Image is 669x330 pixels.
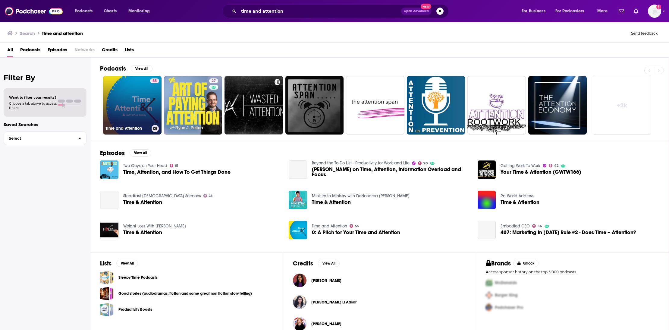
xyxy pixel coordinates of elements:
a: 61 [170,164,178,167]
img: Second Pro Logo [483,289,495,301]
h3: Time and Attention [105,126,149,131]
span: Charts [104,7,117,15]
img: Podchaser - Follow, Share and Rate Podcasts [5,5,63,17]
img: Your Time & Attention (GWTW166) [478,160,496,179]
a: 70 [418,161,428,165]
a: Time & Attention [123,200,162,205]
a: Time, Attention, and How To Get Things Done [123,170,231,175]
button: View All [116,260,138,267]
a: Zoe McGrady [293,274,306,287]
button: Open AdvancedNew [401,8,432,15]
button: Show profile menu [648,5,661,18]
a: Good stories (audiodramas, fiction and some great non fiction story telling) [100,287,114,300]
h3: time and attention [42,30,83,36]
span: 55 [152,78,157,84]
img: Time, Attention, and How To Get Things Done [100,160,118,179]
a: ListsView All [100,260,138,267]
span: Podcasts [75,7,93,15]
a: Two Guys on Your Head [123,163,167,168]
input: Search podcasts, credits, & more... [239,6,401,16]
span: 27 [212,78,216,84]
span: Select [4,136,74,140]
a: Steadfast Church Sermons [123,193,201,198]
h2: Filter By [4,73,86,82]
p: Saved Searches [4,122,86,127]
a: 55Time and Attention [103,76,162,135]
a: Episodes [48,45,67,57]
h3: Search [20,30,35,36]
a: Rob Hatch on Time, Attention, Information Overload and Focus [289,160,307,179]
a: 407: Marketing In 2022 Rule #2 - Does Time = Attention? [478,221,496,239]
button: Send feedback [629,31,659,36]
a: All [7,45,13,57]
span: Choose a tab above to access filters. [9,101,57,110]
a: Time and Attention [312,224,347,229]
span: Logged in as cduhigg [648,5,661,18]
span: 28 [209,195,212,197]
button: Unlock [513,260,539,267]
a: 407: Marketing In 2022 Rule #2 - Does Time = Attention? [501,230,636,235]
span: [PERSON_NAME] [311,278,341,283]
a: 0: A Pitch for Your Time and Attention [312,230,400,235]
p: Access sponsor history on the top 5,000 podcasts. [486,270,659,274]
a: 55 [150,78,159,83]
div: Search podcasts, credits, & more... [228,4,454,18]
button: Zoe McGradyZoe McGrady [293,271,466,290]
img: Time & Attention [100,221,118,239]
a: Lists [125,45,134,57]
span: 54 [538,225,542,227]
span: [PERSON_NAME] on Time, Attention, Information Overload and Focus [312,167,470,177]
span: Want to filter your results? [9,95,57,100]
a: 54 [532,224,542,228]
a: Ana Marie Cox [311,322,341,326]
span: For Podcasters [555,7,584,15]
button: open menu [517,6,553,16]
h2: Podcasts [100,65,126,72]
span: Productivity Boosts [100,303,114,316]
a: PodcastsView All [100,65,152,72]
a: Credits [102,45,118,57]
a: 27 [164,76,222,135]
a: Time & Attention [100,191,118,209]
span: Monitoring [128,7,150,15]
a: 55 [350,224,359,228]
a: EpisodesView All [100,149,151,157]
span: Burger King [495,293,518,298]
button: open menu [124,6,158,16]
a: Nihal El Aasar [311,300,356,305]
a: Sleepy Time Podcasts [100,271,114,284]
a: Your Time & Attention (GWTW166) [501,170,581,175]
a: Zoe McGrady [311,278,341,283]
a: Ministry to Ministry with DeNondrea Sims [312,193,410,198]
a: Time & Attention [123,230,162,235]
span: Podcasts [20,45,40,57]
button: View All [131,65,152,72]
a: Time & Attention [501,200,539,205]
a: Charts [100,6,120,16]
span: 70 [423,162,428,165]
button: open menu [551,6,593,16]
button: open menu [71,6,100,16]
a: Ra World Address [501,193,534,198]
span: Podchaser Pro [495,305,523,310]
h2: Lists [100,260,111,267]
a: 27 [209,78,218,83]
span: 55 [355,225,359,227]
img: 0: A Pitch for Your Time and Attention [289,221,307,239]
a: Weight Loss With Wendy [123,224,186,229]
span: McDonalds [495,280,517,285]
button: open menu [593,6,615,16]
img: Nihal El Aasar [293,295,306,309]
a: Good stories (audiodramas, fiction and some great non fiction story telling) [118,290,252,297]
